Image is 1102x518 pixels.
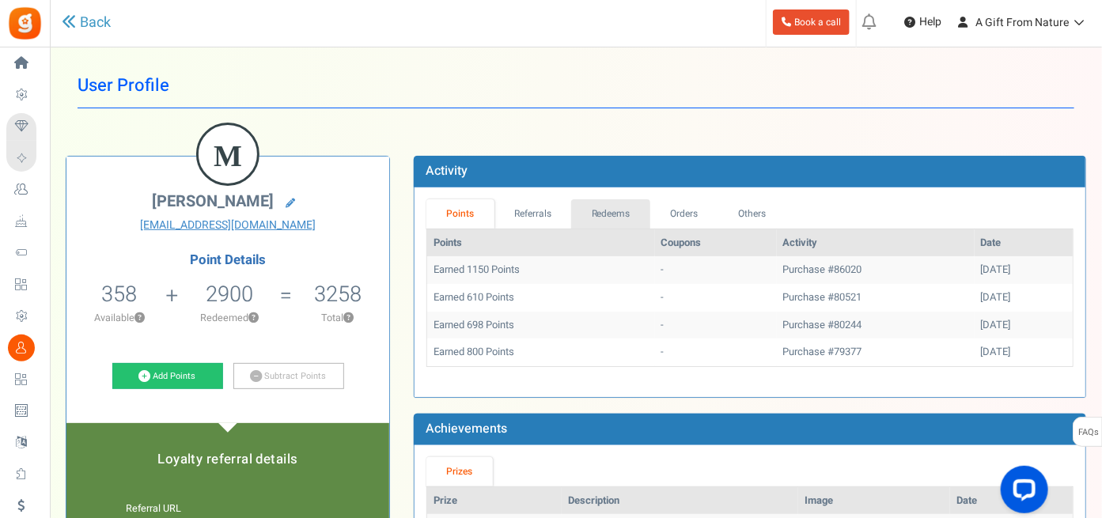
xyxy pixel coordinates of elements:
[426,199,494,229] a: Points
[112,363,223,390] a: Add Points
[950,487,1073,515] th: Date
[915,14,941,30] span: Help
[314,282,362,306] h5: 3258
[777,284,975,312] td: Purchase #80521
[975,229,1073,257] th: Date
[233,363,344,390] a: Subtract Points
[426,161,468,180] b: Activity
[655,229,777,257] th: Coupons
[427,487,562,515] th: Prize
[650,199,718,229] a: Orders
[7,6,43,41] img: Gratisfaction
[153,190,275,213] span: [PERSON_NAME]
[777,229,975,257] th: Activity
[344,313,354,323] button: ?
[199,125,257,187] figcaption: M
[571,199,650,229] a: Redeems
[248,313,259,323] button: ?
[66,253,389,267] h4: Point Details
[773,9,850,35] a: Book a call
[777,338,975,366] td: Purchase #79377
[427,312,655,339] td: Earned 698 Points
[427,229,655,257] th: Points
[655,312,777,339] td: -
[426,457,493,486] a: Prizes
[798,487,950,515] th: Image
[427,284,655,312] td: Earned 610 Points
[426,419,507,438] b: Achievements
[981,345,1066,360] div: [DATE]
[427,338,655,366] td: Earned 800 Points
[981,290,1066,305] div: [DATE]
[494,199,572,229] a: Referrals
[82,452,373,467] h5: Loyalty referral details
[78,63,1074,108] h1: User Profile
[1077,418,1099,448] span: FAQs
[981,318,1066,333] div: [DATE]
[126,504,330,515] h6: Referral URL
[655,256,777,284] td: -
[294,311,381,325] p: Total
[777,312,975,339] td: Purchase #80244
[427,256,655,284] td: Earned 1150 Points
[78,217,377,233] a: [EMAIL_ADDRESS][DOMAIN_NAME]
[898,9,948,35] a: Help
[206,282,253,306] h5: 2900
[180,311,278,325] p: Redeemed
[562,487,798,515] th: Description
[655,338,777,366] td: -
[975,14,1069,31] span: A Gift From Nature
[74,311,165,325] p: Available
[655,284,777,312] td: -
[134,313,145,323] button: ?
[981,263,1066,278] div: [DATE]
[777,256,975,284] td: Purchase #86020
[102,278,138,310] span: 358
[718,199,786,229] a: Others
